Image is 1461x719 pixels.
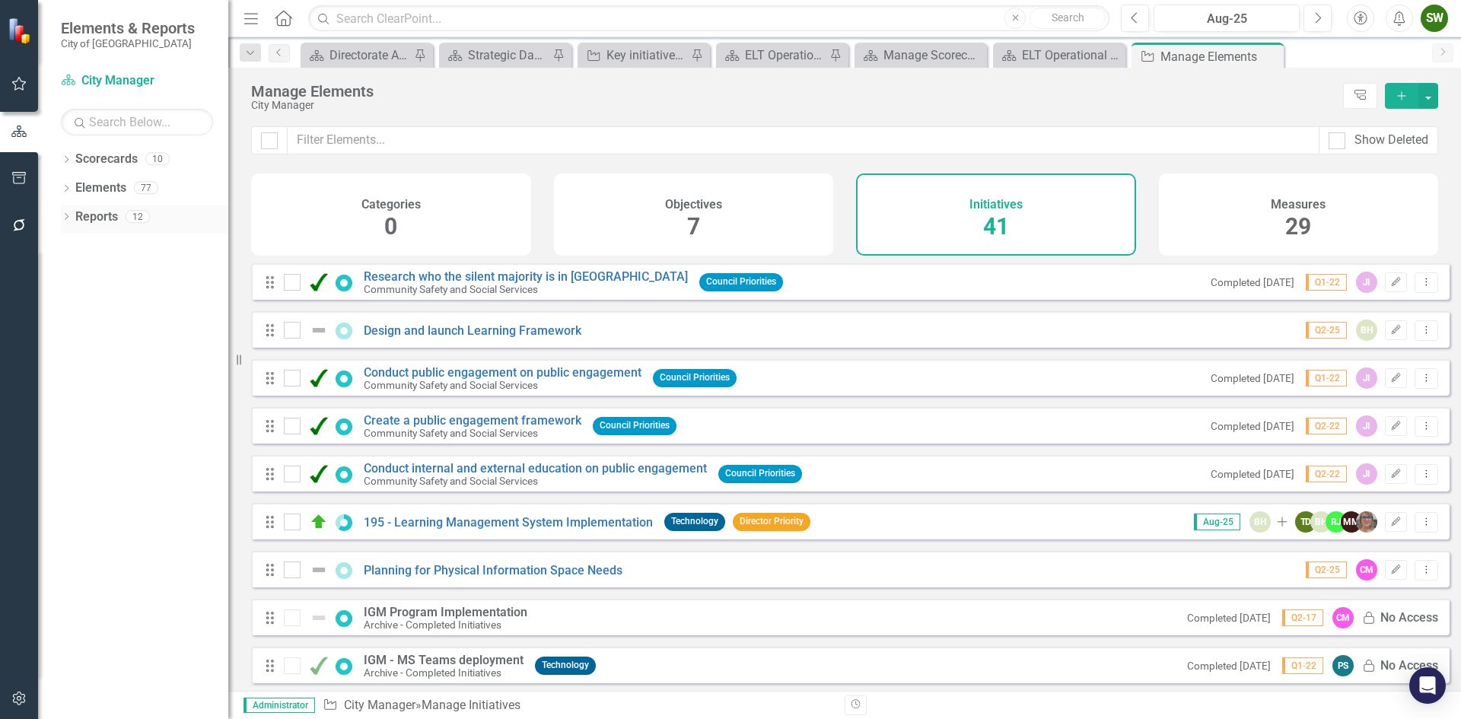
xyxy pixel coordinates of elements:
a: City Manager [344,698,415,712]
img: Completed [310,417,328,435]
span: Council Priorities [699,273,783,291]
div: RJ [1326,511,1347,533]
div: » Manage Initiatives [323,697,833,714]
span: Q2-25 [1306,562,1347,578]
img: Not Defined [310,609,328,627]
small: Community Safety and Social Services [364,476,538,487]
img: Completed [310,369,328,387]
span: Council Priorities [653,369,737,387]
a: Create a public engagement framework [364,413,581,428]
div: IGM - MS Teams deployment [364,654,524,667]
span: Elements & Reports [61,19,195,37]
small: City of [GEOGRAPHIC_DATA] [61,37,195,49]
input: Search Below... [61,109,213,135]
span: Technology [664,513,725,530]
a: Key initiatives supporting Council's focus areas [581,46,687,65]
input: Filter Elements... [287,126,1319,154]
h4: Measures [1271,198,1326,212]
img: On Target [310,513,328,531]
small: Community Safety and Social Services [364,284,538,295]
div: JI [1356,415,1377,437]
div: Manage Elements [251,83,1335,100]
a: Scorecards [75,151,138,168]
div: CM [1356,559,1377,581]
a: Manage Scorecards [858,46,983,65]
a: Strategic Dashboard [443,46,549,65]
img: Not Defined [310,561,328,579]
small: Completed [DATE] [1211,372,1294,384]
small: Archive - Completed Initiatives [364,667,501,679]
div: No Access [1380,609,1438,627]
span: Q2-25 [1306,322,1347,339]
span: Council Priorities [718,465,802,482]
span: Q2-17 [1282,609,1323,626]
small: Community Safety and Social Services [364,380,538,391]
div: Manage Elements [1160,47,1280,66]
small: Completed [DATE] [1187,612,1271,624]
h4: Categories [361,198,421,212]
div: JI [1356,463,1377,485]
span: Q2-22 [1306,466,1347,482]
img: Completed [310,273,328,291]
img: Completed [310,657,328,675]
img: Not Defined [310,321,328,339]
div: Aug-25 [1159,10,1294,28]
img: Completed [310,465,328,483]
img: Rosaline Wood [1356,511,1377,533]
span: Q2-22 [1306,418,1347,434]
a: Reports [75,208,118,226]
span: Technology [535,657,596,674]
div: 12 [126,210,150,223]
input: Search ClearPoint... [308,5,1109,32]
span: Council Priorities [593,417,676,434]
div: BH [1249,511,1271,533]
div: Key initiatives supporting Council's focus areas [606,46,687,65]
small: Archive - Completed Initiatives [364,619,501,631]
span: 29 [1285,213,1311,240]
div: IGM Program Implementation [364,606,527,619]
span: 7 [687,213,700,240]
div: City Manager [251,100,1335,111]
div: ELT Operational Plan [745,46,826,65]
span: Q1-22 [1282,657,1323,674]
div: JI [1356,367,1377,389]
small: Completed [DATE] [1211,468,1294,480]
span: Q1-22 [1306,370,1347,387]
div: CM [1332,607,1354,628]
button: Aug-25 [1154,5,1300,32]
div: No Access [1380,657,1438,675]
div: TD [1295,511,1316,533]
a: ELT Operational Plan [DATE]-[DATE] [997,46,1122,65]
div: ELT Operational Plan [DATE]-[DATE] [1022,46,1122,65]
div: MM [1341,511,1362,533]
small: Completed [DATE] [1187,660,1271,672]
a: Elements [75,180,126,197]
a: 195 - Learning Management System Implementation [364,515,653,530]
div: Show Deleted [1354,132,1428,149]
button: SW [1421,5,1448,32]
span: Aug-25 [1194,514,1240,530]
small: Community Safety and Social Services [364,428,538,439]
button: Search [1030,8,1106,29]
a: City Manager [61,72,213,90]
span: Administrator [243,698,315,713]
span: 41 [983,213,1009,240]
div: Manage Scorecards [883,46,983,65]
span: Search [1052,11,1084,24]
a: Design and launch Learning Framework [364,323,581,338]
a: Conduct public engagement on public engagement [364,365,641,380]
span: Q1-22 [1306,274,1347,291]
div: 77 [134,182,158,195]
small: Completed [DATE] [1211,276,1294,288]
span: 0 [384,213,397,240]
div: JI [1356,272,1377,293]
div: Directorate Action Plan [329,46,410,65]
div: Open Intercom Messenger [1409,667,1446,704]
h4: Initiatives [969,198,1023,212]
a: Directorate Action Plan [304,46,410,65]
small: Completed [DATE] [1211,420,1294,432]
img: ClearPoint Strategy [8,17,34,43]
a: Conduct internal and external education on public engagement [364,461,707,476]
div: BH [1356,320,1377,341]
